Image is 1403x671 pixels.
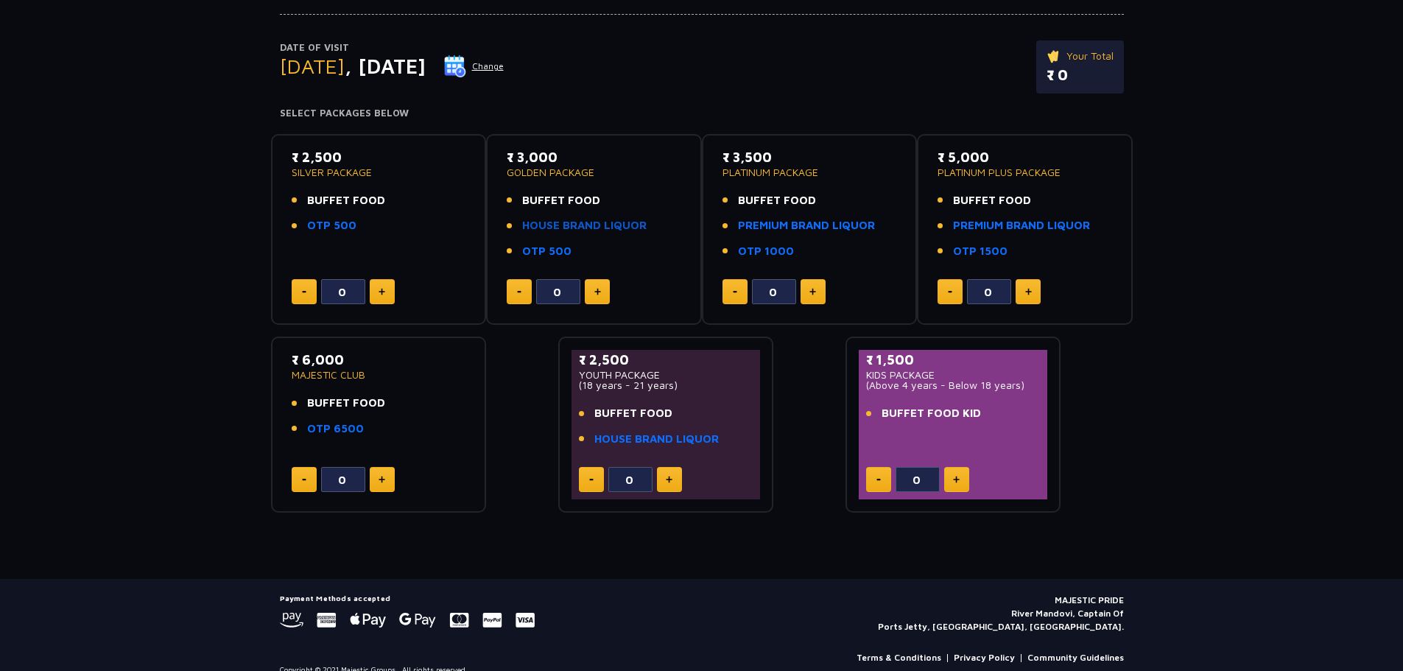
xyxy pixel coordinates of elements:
[666,476,672,483] img: plus
[379,288,385,295] img: plus
[594,431,719,448] a: HOUSE BRAND LIQUOR
[292,147,466,167] p: ₹ 2,500
[938,167,1112,178] p: PLATINUM PLUS PACKAGE
[280,594,535,603] h5: Payment Methods accepted
[722,147,897,167] p: ₹ 3,500
[507,167,681,178] p: GOLDEN PACKAGE
[507,147,681,167] p: ₹ 3,000
[1027,651,1124,664] a: Community Guidelines
[443,55,504,78] button: Change
[594,288,601,295] img: plus
[522,217,647,234] a: HOUSE BRAND LIQUOR
[302,291,306,293] img: minus
[292,350,466,370] p: ₹ 6,000
[738,192,816,209] span: BUFFET FOOD
[307,217,356,234] a: OTP 500
[722,167,897,178] p: PLATINUM PACKAGE
[579,380,753,390] p: (18 years - 21 years)
[953,243,1008,260] a: OTP 1500
[953,217,1090,234] a: PREMIUM BRAND LIQUOR
[280,41,504,55] p: Date of Visit
[948,291,952,293] img: minus
[594,405,672,422] span: BUFFET FOOD
[1047,64,1114,86] p: ₹ 0
[292,167,466,178] p: SILVER PACKAGE
[954,651,1015,664] a: Privacy Policy
[379,476,385,483] img: plus
[882,405,981,422] span: BUFFET FOOD KID
[953,192,1031,209] span: BUFFET FOOD
[733,291,737,293] img: minus
[579,370,753,380] p: YOUTH PACKAGE
[292,370,466,380] p: MAJESTIC CLUB
[302,479,306,481] img: minus
[589,479,594,481] img: minus
[878,594,1124,633] p: MAJESTIC PRIDE River Mandovi, Captain Of Ports Jetty, [GEOGRAPHIC_DATA], [GEOGRAPHIC_DATA].
[809,288,816,295] img: plus
[522,243,572,260] a: OTP 500
[345,54,426,78] span: , [DATE]
[866,350,1041,370] p: ₹ 1,500
[738,243,794,260] a: OTP 1000
[522,192,600,209] span: BUFFET FOOD
[938,147,1112,167] p: ₹ 5,000
[953,476,960,483] img: plus
[857,651,941,664] a: Terms & Conditions
[280,54,345,78] span: [DATE]
[738,217,875,234] a: PREMIUM BRAND LIQUOR
[866,370,1041,380] p: KIDS PACKAGE
[876,479,881,481] img: minus
[517,291,521,293] img: minus
[1047,48,1114,64] p: Your Total
[280,108,1124,119] h4: Select Packages Below
[307,192,385,209] span: BUFFET FOOD
[307,421,364,438] a: OTP 6500
[579,350,753,370] p: ₹ 2,500
[1025,288,1032,295] img: plus
[307,395,385,412] span: BUFFET FOOD
[1047,48,1062,64] img: ticket
[866,380,1041,390] p: (Above 4 years - Below 18 years)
